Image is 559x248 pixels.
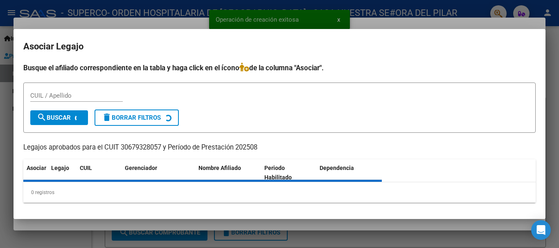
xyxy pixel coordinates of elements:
datatable-header-cell: Periodo Habilitado [261,159,316,186]
div: 0 registros [23,182,536,203]
span: Asociar [27,165,46,171]
button: Buscar [30,110,88,125]
h4: Busque el afiliado correspondiente en la tabla y haga click en el ícono de la columna "Asociar". [23,63,536,73]
span: Gerenciador [125,165,157,171]
p: Legajos aprobados para el CUIT 30679328057 y Período de Prestación 202508 [23,143,536,153]
datatable-header-cell: Asociar [23,159,48,186]
span: Borrar Filtros [102,114,161,121]
span: Dependencia [320,165,354,171]
span: CUIL [80,165,92,171]
datatable-header-cell: Legajo [48,159,77,186]
datatable-header-cell: Gerenciador [122,159,195,186]
datatable-header-cell: Nombre Afiliado [195,159,261,186]
datatable-header-cell: Dependencia [316,159,382,186]
button: Borrar Filtros [95,109,179,126]
mat-icon: delete [102,112,112,122]
datatable-header-cell: CUIL [77,159,122,186]
span: Legajo [51,165,69,171]
span: Buscar [37,114,71,121]
div: Open Intercom Messenger [531,220,551,240]
h2: Asociar Legajo [23,39,536,54]
span: Periodo Habilitado [264,165,292,181]
mat-icon: search [37,112,47,122]
span: Nombre Afiliado [198,165,241,171]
